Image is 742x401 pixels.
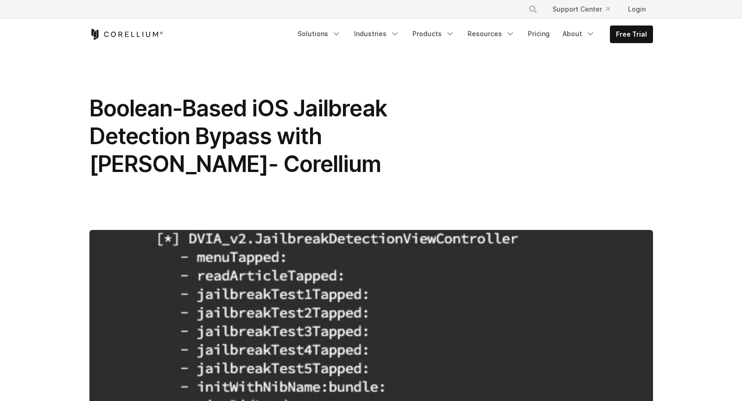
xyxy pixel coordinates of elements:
[349,25,405,42] a: Industries
[610,26,653,43] a: Free Trial
[522,25,555,42] a: Pricing
[621,1,653,18] a: Login
[292,25,653,43] div: Navigation Menu
[407,25,460,42] a: Products
[525,1,541,18] button: Search
[89,29,163,40] a: Corellium Home
[557,25,601,42] a: About
[89,95,387,178] span: Boolean-Based iOS Jailbreak Detection Bypass with [PERSON_NAME]- Corellium
[545,1,617,18] a: Support Center
[292,25,347,42] a: Solutions
[517,1,653,18] div: Navigation Menu
[462,25,520,42] a: Resources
